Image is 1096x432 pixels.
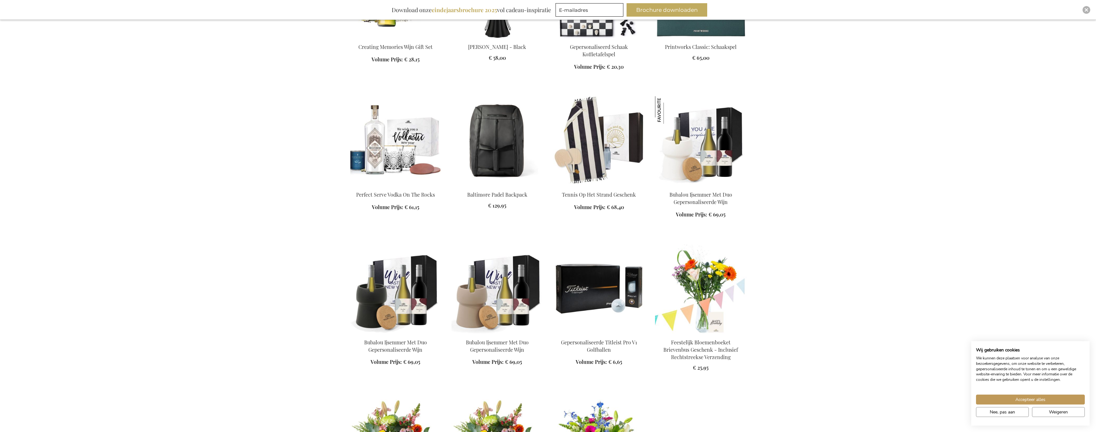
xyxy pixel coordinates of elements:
a: Vinga Of Sweden Baltimore Padel Backpack [452,183,543,189]
h2: Wij gebruiken cookies [976,347,1085,353]
a: Bubalou Ijsemmer Met Duo Gepersonaliseerde Wijn [466,339,529,353]
span: € 58,00 [489,54,506,61]
span: Accepteer alles [1015,396,1045,403]
button: Pas cookie voorkeuren aan [976,407,1029,417]
a: Volume Prijs: € 68,40 [574,204,624,211]
a: Tennis Match Beach Day Gift [553,183,645,189]
a: Perfect Serve Vodka On The Rocks [356,191,435,198]
a: Bubalou Ijsemmer Met Duo Gepersonaliseerde Wijn [364,339,427,353]
a: Bubalou Ijsemmer Met Duo Gepersonaliseerde Wijn Bubalou Ijsemmer Met Duo Gepersonaliseerde Wijn [655,183,747,189]
a: Tennis Op Het Strand Geschenk [562,191,636,198]
img: Beer Apéro Gift Box [350,96,441,186]
button: Brochure downloaden [627,3,707,17]
span: € 69,05 [708,211,725,218]
img: Bubalou Ijsemmer Met Duo Gepersonaliseerde Wijn [655,96,683,124]
a: Volume Prijs: € 28,15 [372,56,420,63]
span: Weigeren [1049,409,1068,415]
span: Volume Prijs: [574,204,605,210]
a: Printworks Classic: Schaakspel [665,43,737,50]
span: € 20,30 [607,63,624,70]
p: We kunnen deze plaatsen voor analyse van onze bezoekersgegevens, om onze website te verbeteren, g... [976,356,1085,382]
a: Personalised White Wine [350,35,441,42]
button: Alle cookies weigeren [1032,407,1085,417]
a: Beer Apéro Gift Box [350,331,441,337]
a: Baltimore Padel Backpack [467,191,527,198]
span: Volume Prijs: [372,56,403,63]
span: Nee, pas aan [990,409,1015,415]
span: € 28,15 [404,56,420,63]
a: Bubalou Ijsemmer Met Duo Gepersonaliseerde Wijn [669,191,732,205]
span: Volume Prijs: [574,63,605,70]
span: Volume Prijs: [676,211,707,218]
span: € 61,15 [404,204,419,210]
span: Volume Prijs: [371,358,402,365]
a: Volume Prijs: € 20,30 [574,63,624,71]
a: Creating Memories Wijn Gift Set [358,43,433,50]
span: € 129,95 [488,202,506,209]
a: Personalised Titleist Pro V1 Golf Balls [553,331,645,337]
form: marketing offers and promotions [556,3,625,19]
a: Volume Prijs: € 69,05 [676,211,725,218]
b: eindejaarsbrochure 2025 [432,6,497,14]
img: Tennis Match Beach Day Gift [553,96,645,186]
a: Volume Prijs: € 69,05 [371,358,420,366]
span: € 69,05 [403,358,420,365]
button: Accepteer alle cookies [976,395,1085,405]
span: Volume Prijs: [576,358,607,365]
a: Anna G Corckscrew [452,35,543,42]
img: Beer Apéro Gift Box [350,244,441,334]
a: Printworks Classic: Chess [655,35,747,42]
a: Gepersonaliseerde Titleist Pro V1 Golfballen [561,339,637,353]
input: E-mailadres [556,3,623,17]
img: Close [1084,8,1088,12]
img: Beer Apéro Gift Box [452,244,543,334]
div: Close [1083,6,1090,14]
a: Festive Flowers Letterbox Gift [655,331,747,337]
img: Vinga Of Sweden Baltimore Padel Backpack [452,96,543,186]
span: € 69,05 [505,358,522,365]
a: Beer Apéro Gift Box [452,331,543,337]
a: Gepersonaliseerd Schaak Koffietafelspel [570,43,628,58]
a: [PERSON_NAME] - Black [468,43,526,50]
span: Volume Prijs: [372,204,403,210]
a: Volume Prijs: € 6,65 [576,358,622,366]
span: € 25,95 [693,364,708,371]
a: Volume Prijs: € 69,05 [472,358,522,366]
span: € 6,65 [608,358,622,365]
a: Beer Apéro Gift Box [350,183,441,189]
span: € 68,40 [607,204,624,210]
img: Bubalou Ijsemmer Met Duo Gepersonaliseerde Wijn [655,96,747,186]
img: Personalised Titleist Pro V1 Golf Balls [553,244,645,334]
img: Festive Flowers Letterbox Gift [655,244,747,334]
a: Volume Prijs: € 61,15 [372,204,419,211]
span: Volume Prijs: [472,358,504,365]
a: Feestelijk Bloemenboeket Brievenbus Geschenk - Inclusief Rechtstreekse Verzending [663,339,738,360]
div: Download onze vol cadeau-inspiratie [389,3,554,17]
a: Chess coffee table game [553,35,645,42]
span: € 65,00 [692,54,709,61]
